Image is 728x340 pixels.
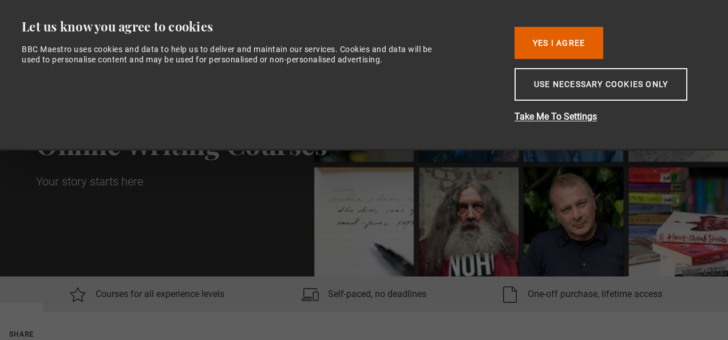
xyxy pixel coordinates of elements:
[9,330,34,338] span: Share
[515,27,603,59] button: Yes I Agree
[96,287,224,301] p: Courses for all experience levels
[36,128,332,160] h1: Online Writing Courses
[528,287,662,301] p: One-off purchase, lifetime access
[22,44,449,65] div: BBC Maestro uses cookies and data to help us to deliver and maintain our services. Cookies and da...
[22,18,497,35] div: Let us know you agree to cookies
[515,68,687,101] button: Use necessary cookies only
[328,287,426,301] p: Self-paced, no deadlines
[36,173,143,189] p: Your story starts here
[515,110,698,124] button: Take Me To Settings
